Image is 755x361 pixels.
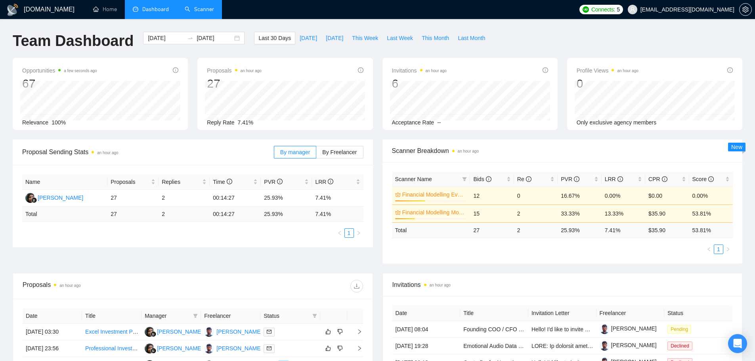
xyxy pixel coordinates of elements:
[350,346,362,351] span: right
[210,190,261,206] td: 00:14:27
[335,228,344,238] li: Previous Page
[22,147,274,157] span: Proposal Sending Stats
[600,325,657,332] a: [PERSON_NAME]
[692,176,714,182] span: Score
[82,340,141,357] td: Professional Investor Pitch Deck for Multifamily Syndication
[723,244,733,254] button: right
[207,76,262,91] div: 27
[577,119,657,126] span: Only exclusive agency members
[417,32,453,44] button: This Month
[151,348,156,353] img: gigradar-bm.png
[267,346,271,351] span: mail
[238,119,254,126] span: 7.41%
[264,179,283,185] span: PVR
[325,329,331,335] span: like
[38,193,83,202] div: [PERSON_NAME]
[543,67,548,73] span: info-circle
[350,280,363,292] button: download
[392,66,447,75] span: Invitations
[254,32,295,44] button: Last 30 Days
[323,327,333,336] button: like
[22,119,48,126] span: Relevance
[392,338,461,354] td: [DATE] 19:28
[453,32,489,44] button: Last Month
[312,190,363,206] td: 7.41%
[714,245,723,254] a: 1
[159,206,210,222] td: 2
[82,324,141,340] td: Excel Investment Projections Specialist
[574,176,579,182] span: info-circle
[82,308,141,324] th: Title
[204,345,262,351] a: DB[PERSON_NAME]
[707,247,711,252] span: left
[689,204,733,222] td: 53.81%
[526,176,531,182] span: info-circle
[630,7,635,12] span: user
[159,174,210,190] th: Replies
[185,6,214,13] a: searchScanner
[600,324,610,334] img: c1jLaMXOCC7Q2S2g47ZZHkVgRHZ3M0N2qXg7sog74k7KqKcESi38BhbxdgcRBJ-45o
[617,176,623,182] span: info-circle
[392,222,470,238] td: Total
[337,329,343,335] span: dislike
[216,327,262,336] div: [PERSON_NAME]
[315,179,333,185] span: LRR
[141,308,201,324] th: Manager
[583,6,589,13] img: upwork-logo.png
[85,329,182,335] a: Excel Investment Projections Specialist
[395,210,401,215] span: crown
[462,177,467,181] span: filter
[22,206,107,222] td: Total
[426,69,447,73] time: an hour ago
[344,228,354,238] li: 1
[148,34,184,42] input: Start date
[714,244,723,254] li: 1
[261,206,312,222] td: 25.93 %
[204,327,214,337] img: DB
[596,306,665,321] th: Freelancer
[201,308,260,324] th: Freelancer
[187,35,193,41] span: to
[602,187,645,204] td: 0.00%
[458,34,485,42] span: Last Month
[111,178,149,186] span: Proposals
[23,340,82,357] td: [DATE] 23:56
[461,173,468,185] span: filter
[348,32,382,44] button: This Week
[6,4,19,16] img: logo
[392,146,733,156] span: Scanner Breakdown
[704,244,714,254] li: Previous Page
[727,67,733,73] span: info-circle
[93,6,117,13] a: homeHome
[337,345,343,351] span: dislike
[517,176,531,182] span: Re
[422,34,449,42] span: This Month
[193,313,198,318] span: filter
[558,187,601,204] td: 16.67%
[323,344,333,353] button: like
[648,176,667,182] span: CPR
[142,6,169,13] span: Dashboard
[605,176,623,182] span: LRR
[97,151,118,155] time: an hour ago
[151,331,156,337] img: gigradar-bm.png
[261,190,312,206] td: 25.93%
[326,34,343,42] span: [DATE]
[664,306,732,321] th: Status
[25,194,83,201] a: LL[PERSON_NAME]
[437,119,441,126] span: --
[662,176,667,182] span: info-circle
[602,222,645,238] td: 7.41 %
[345,229,354,237] a: 1
[460,306,528,321] th: Title
[321,32,348,44] button: [DATE]
[64,69,97,73] time: a few seconds ago
[22,76,97,91] div: 67
[227,179,232,184] span: info-circle
[460,338,528,354] td: Emotional Audio Data Project Voice Actor Needed – Gujarati
[667,342,692,350] span: Declined
[31,197,37,203] img: gigradar-bm.png
[392,280,733,290] span: Invitations
[600,342,657,348] a: [PERSON_NAME]
[470,187,514,204] td: 12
